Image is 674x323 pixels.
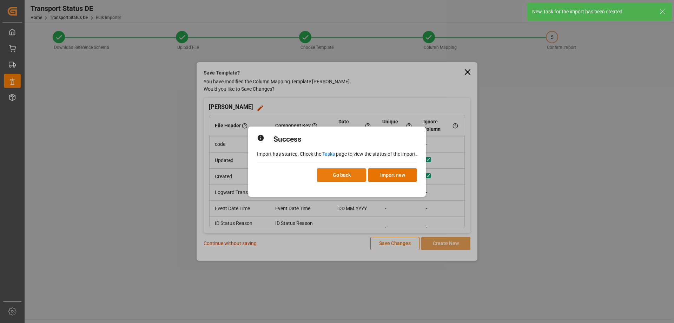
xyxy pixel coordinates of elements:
h2: Success [273,134,302,145]
div: New Task for the import has been created [532,8,653,15]
button: Go back [317,168,366,182]
p: Import has started, Check the page to view the status of the import. [257,150,417,158]
a: Tasks [322,151,335,157]
button: Import new [368,168,417,182]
